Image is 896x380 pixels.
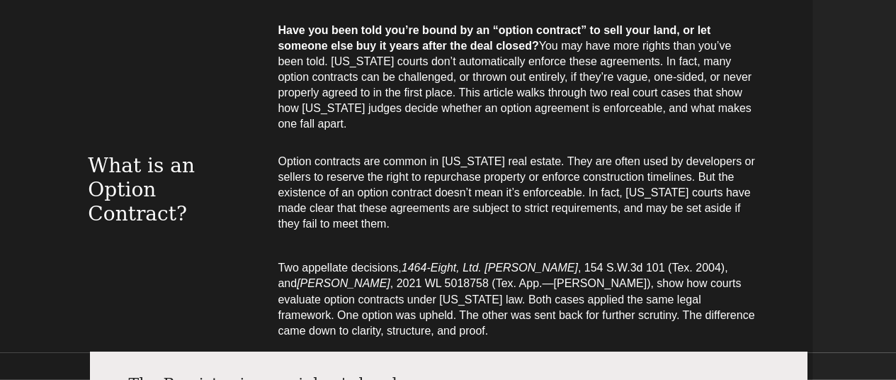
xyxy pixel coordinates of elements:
[278,24,710,52] b: Have you been told you’re bound by an “option contract” to sell your land, or let someone else bu...
[88,154,249,255] h2: What is an Option Contract?
[297,277,390,289] span: [PERSON_NAME]
[278,262,401,274] span: Two appellate decisions,
[402,262,578,274] span: 1464-Eight, Ltd. [PERSON_NAME]
[278,155,754,230] span: Option contracts are common in [US_STATE] real estate. They are often used by developers or selle...
[278,277,754,336] span: , 2021 WL 5018758 (Tex. App.—[PERSON_NAME]), show how courts evaluate option contracts under [US_...
[278,262,727,289] span: , 154 S.W.3d 101 (Tex. 2004), and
